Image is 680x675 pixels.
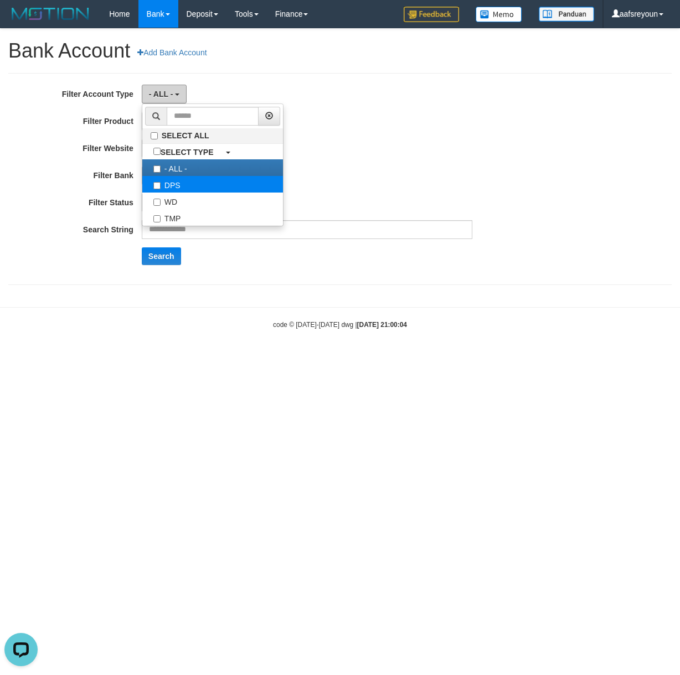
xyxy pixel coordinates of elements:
[4,4,38,38] button: Open LiveChat chat widget
[153,182,161,189] input: DPS
[149,90,173,98] span: - ALL -
[142,144,283,159] a: SELECT TYPE
[142,176,283,193] label: DPS
[130,43,214,62] a: Add Bank Account
[8,40,672,62] h1: Bank Account
[161,148,214,157] b: SELECT TYPE
[273,321,407,329] small: code © [DATE]-[DATE] dwg |
[476,7,522,22] img: Button%20Memo.svg
[142,193,283,209] label: WD
[153,165,161,173] input: - ALL -
[142,247,181,265] button: Search
[153,148,161,155] input: SELECT TYPE
[153,199,161,206] input: WD
[153,215,161,222] input: TMP
[404,7,459,22] img: Feedback.jpg
[142,209,283,226] label: TMP
[357,321,407,329] strong: [DATE] 21:00:04
[539,7,594,22] img: panduan.png
[142,128,283,143] label: SELECT ALL
[8,6,92,22] img: MOTION_logo.png
[151,132,158,139] input: SELECT ALL
[142,85,187,103] button: - ALL -
[142,159,283,176] label: - ALL -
